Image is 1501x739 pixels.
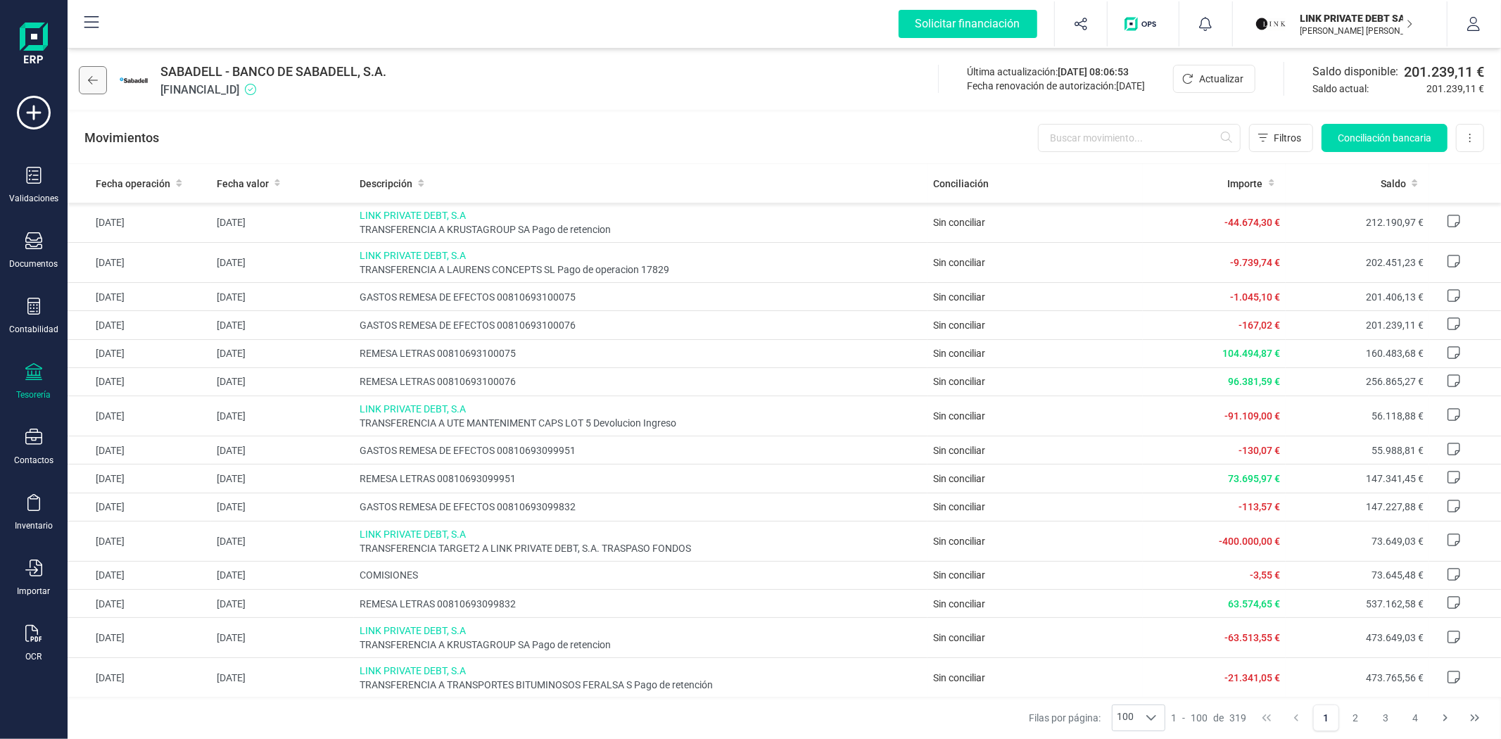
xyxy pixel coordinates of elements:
div: Inventario [15,520,53,531]
td: [DATE] [211,367,355,396]
button: Last Page [1462,705,1488,731]
span: Conciliación [933,177,989,191]
button: Solicitar financiación [882,1,1054,46]
span: SABADELL - BANCO DE SABADELL, S.A. [160,62,386,82]
span: LINK PRIVATE DEBT, S.A [360,664,922,678]
div: Tesorería [17,389,51,400]
td: [DATE] [211,283,355,311]
td: [DATE] [211,339,355,367]
td: [DATE] [68,339,211,367]
td: 212.190,97 € [1286,203,1429,243]
span: Saldo [1381,177,1406,191]
td: 56.118,88 € [1286,396,1429,436]
td: 147.341,45 € [1286,465,1429,493]
td: [DATE] [68,493,211,521]
td: [DATE] [211,521,355,561]
span: de [1213,711,1224,725]
span: [FINANCIAL_ID] [160,82,386,99]
button: LILINK PRIVATE DEBT SA[PERSON_NAME] [PERSON_NAME] [1250,1,1430,46]
td: [DATE] [68,243,211,283]
span: Sin conciliar [933,445,985,456]
td: [DATE] [68,203,211,243]
span: TRANSFERENCIA A LAURENS CONCEPTS SL Pago de operacion 17829 [360,263,922,277]
span: TRANSFERENCIA TARGET2 A LINK PRIVATE DEBT, S.A. TRASPASO FONDOS [360,541,922,555]
span: GASTOS REMESA DE EFECTOS 00810693100075 [360,290,922,304]
td: [DATE] [68,436,211,465]
div: Documentos [10,258,58,270]
span: Fecha valor [217,177,269,191]
input: Buscar movimiento... [1038,124,1241,152]
div: OCR [26,651,42,662]
td: [DATE] [211,465,355,493]
td: [DATE] [211,618,355,658]
span: TRANSFERENCIA A TRANSPORTES BITUMINOSOS FERALSA S Pago de retención [360,678,922,692]
div: Contactos [14,455,53,466]
span: 1 [1171,711,1177,725]
span: LINK PRIVATE DEBT, S.A [360,624,922,638]
button: Page 4 [1402,705,1429,731]
div: Última actualización: [967,65,1145,79]
td: 147.227,88 € [1286,493,1429,521]
td: 202.451,23 € [1286,243,1429,283]
div: Filas por página: [1029,705,1165,731]
td: 256.865,27 € [1286,367,1429,396]
td: [DATE] [211,243,355,283]
button: Filtros [1249,124,1313,152]
span: Conciliación bancaria [1338,131,1431,145]
div: Validaciones [9,193,58,204]
button: First Page [1253,705,1280,731]
td: [DATE] [68,658,211,698]
span: Fecha operación [96,177,170,191]
span: Saldo actual: [1312,82,1421,96]
span: Sin conciliar [933,410,985,422]
td: [DATE] [211,203,355,243]
button: Page 3 [1372,705,1399,731]
td: 73.645,48 € [1286,561,1429,589]
button: Logo de OPS [1116,1,1170,46]
td: [DATE] [211,493,355,521]
span: Sin conciliar [933,501,985,512]
span: TRANSFERENCIA A UTE MANTENIMENT CAPS LOT 5 Devolucion Ingreso [360,416,922,430]
img: Logo de OPS [1125,17,1162,31]
span: Saldo disponible: [1312,63,1398,80]
span: REMESA LETRAS 00810693100076 [360,374,922,389]
span: Sin conciliar [933,536,985,547]
td: [DATE] [68,311,211,339]
span: Filtros [1274,131,1301,145]
td: [DATE] [211,658,355,698]
span: -130,07 € [1239,445,1280,456]
td: 55.988,81 € [1286,436,1429,465]
span: Sin conciliar [933,569,985,581]
td: 201.406,13 € [1286,283,1429,311]
td: [DATE] [68,590,211,618]
span: 96.381,59 € [1228,376,1280,387]
span: REMESA LETRAS 00810693099951 [360,472,922,486]
span: Sin conciliar [933,632,985,643]
span: -91.109,00 € [1224,410,1280,422]
button: Previous Page [1283,705,1310,731]
td: [DATE] [68,521,211,561]
td: [DATE] [211,436,355,465]
div: - [1171,711,1246,725]
span: LINK PRIVATE DEBT, S.A [360,248,922,263]
button: Page 2 [1343,705,1369,731]
span: 100 [1113,705,1138,731]
span: -3,55 € [1250,569,1280,581]
span: Sin conciliar [933,291,985,303]
td: [DATE] [211,311,355,339]
span: Sin conciliar [933,320,985,331]
td: 201.239,11 € [1286,311,1429,339]
td: [DATE] [68,396,211,436]
span: -113,57 € [1239,501,1280,512]
span: GASTOS REMESA DE EFECTOS 00810693100076 [360,318,922,332]
p: [PERSON_NAME] [PERSON_NAME] [1300,25,1413,37]
span: COMISIONES [360,568,922,582]
span: Importe [1228,177,1263,191]
span: Sin conciliar [933,217,985,228]
span: 63.574,65 € [1228,598,1280,609]
td: [DATE] [68,465,211,493]
td: [DATE] [211,561,355,589]
span: 201.239,11 € [1426,82,1484,96]
span: Actualizar [1199,72,1243,86]
td: [DATE] [68,367,211,396]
